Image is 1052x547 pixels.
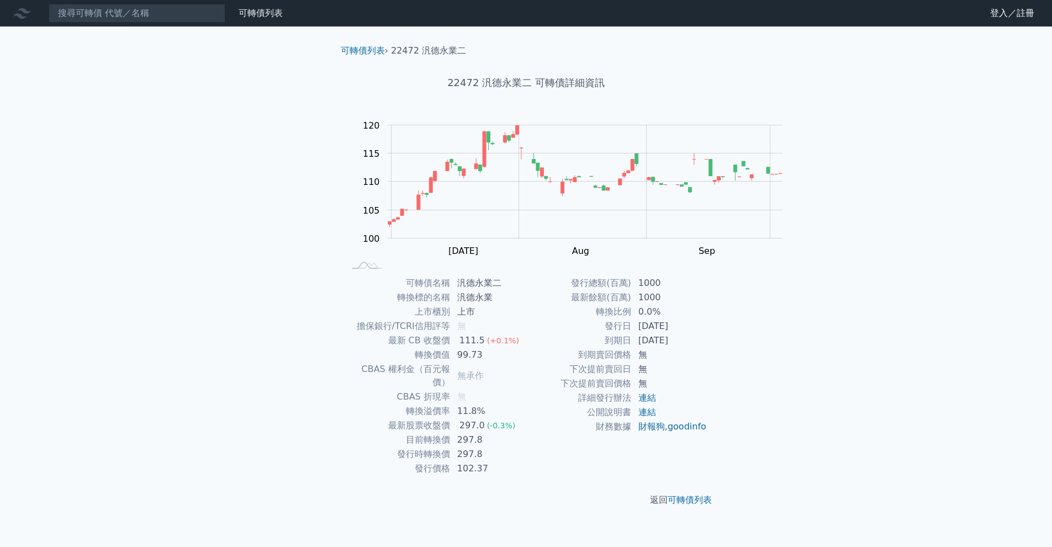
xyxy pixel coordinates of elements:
[332,75,721,91] h1: 22472 汎德永業二 可轉債詳細資訊
[363,205,380,216] tspan: 105
[668,421,706,432] a: goodinfo
[668,495,712,505] a: 可轉債列表
[451,305,526,319] td: 上市
[526,376,632,391] td: 下次提前賣回價格
[332,493,721,507] p: 返回
[632,333,707,348] td: [DATE]
[345,461,451,476] td: 發行價格
[451,461,526,476] td: 102.37
[526,333,632,348] td: 到期日
[457,334,487,347] div: 111.5
[345,362,451,390] td: CBAS 權利金（百元報價）
[632,348,707,362] td: 無
[345,433,451,447] td: 目前轉換價
[345,447,451,461] td: 發行時轉換價
[448,246,478,256] tspan: [DATE]
[451,276,526,290] td: 汎德永業二
[526,391,632,405] td: 詳細發行辦法
[632,376,707,391] td: 無
[638,407,656,417] a: 連結
[357,120,799,257] g: Chart
[345,290,451,305] td: 轉換標的名稱
[363,120,380,131] tspan: 120
[341,45,385,56] a: 可轉債列表
[526,348,632,362] td: 到期賣回價格
[526,319,632,333] td: 發行日
[451,348,526,362] td: 99.73
[391,44,466,57] li: 22472 汎德永業二
[451,290,526,305] td: 汎德永業
[632,276,707,290] td: 1000
[526,305,632,319] td: 轉換比例
[49,4,225,23] input: 搜尋可轉債 代號／名稱
[451,447,526,461] td: 297.8
[457,321,466,331] span: 無
[526,276,632,290] td: 發行總額(百萬)
[487,336,519,345] span: (+0.1%)
[457,391,466,402] span: 無
[632,290,707,305] td: 1000
[632,362,707,376] td: 無
[345,276,451,290] td: 可轉債名稱
[451,433,526,447] td: 297.8
[526,290,632,305] td: 最新餘額(百萬)
[526,362,632,376] td: 下次提前賣回日
[363,148,380,159] tspan: 115
[699,246,715,256] tspan: Sep
[526,419,632,434] td: 財務數據
[345,333,451,348] td: 最新 CB 收盤價
[341,44,388,57] li: ›
[239,8,283,18] a: 可轉債列表
[363,177,380,187] tspan: 110
[526,405,632,419] td: 公開說明書
[572,246,589,256] tspan: Aug
[345,305,451,319] td: 上市櫃別
[345,348,451,362] td: 轉換價值
[638,421,665,432] a: 財報狗
[981,4,1043,22] a: 登入／註冊
[345,404,451,418] td: 轉換溢價率
[457,419,487,432] div: 297.0
[632,305,707,319] td: 0.0%
[487,421,516,430] span: (-0.3%)
[638,392,656,403] a: 連結
[345,390,451,404] td: CBAS 折現率
[632,319,707,333] td: [DATE]
[363,233,380,244] tspan: 100
[345,418,451,433] td: 最新股票收盤價
[457,370,484,381] span: 無承作
[345,319,451,333] td: 擔保銀行/TCRI信用評等
[632,419,707,434] td: ,
[451,404,526,418] td: 11.8%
